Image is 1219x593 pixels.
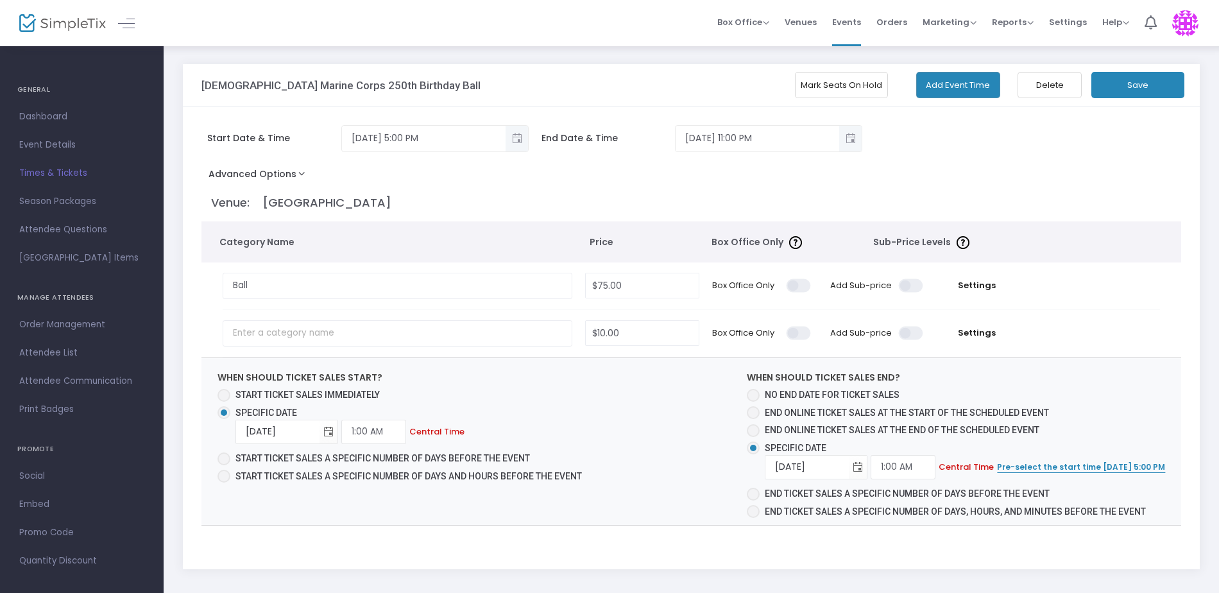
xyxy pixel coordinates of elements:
span: Times & Tickets [19,165,144,182]
span: Promo Code [19,524,144,541]
span: Event Details [19,137,144,153]
span: Settings [936,327,1018,339]
span: Order Management [19,316,144,333]
button: Add Event Time [916,72,1001,98]
span: Price [590,236,698,249]
span: Marketing [923,16,976,28]
span: Reports [992,16,1034,28]
span: Print Badges [19,401,144,418]
input: Select date & time [342,128,506,149]
input: Select date & time [676,128,839,149]
span: Sub-Price Levels [873,236,951,249]
span: Embed [19,496,144,513]
input: Start Date [236,418,320,445]
img: question-mark [789,236,802,249]
button: Toggle calendar [849,454,867,480]
button: Toggle popup [506,126,528,151]
span: Category Name [219,236,566,249]
input: End Date [765,454,849,480]
span: Season Packages [19,193,144,210]
button: Delete [1018,72,1082,98]
span: Start ticket sales a specific number of days and hours before the event [235,471,582,481]
input: Enter a category name [223,273,572,299]
input: End Time [871,455,935,479]
span: End online ticket sales at the end of the scheduled event [765,425,1039,435]
span: Start Date & Time [207,132,341,145]
label: When should ticket sales start? [217,371,382,384]
span: End ticket sales a specific number of days, hours, and minutes before the event [765,506,1146,517]
span: Orders [876,6,907,39]
button: Mark Seats On Hold [795,72,888,98]
span: No end date for ticket sales [765,390,899,400]
input: Price [586,321,699,345]
h4: PROMOTE [17,436,146,462]
span: Box Office [717,16,769,28]
span: Central Time [409,425,465,438]
span: Pre-select the start time [DATE] 5:00 PM [997,461,1165,472]
p: Venue: [GEOGRAPHIC_DATA] [211,194,1175,211]
span: Help [1102,16,1129,28]
span: Attendee List [19,345,144,361]
button: Toggle calendar [320,418,337,445]
h4: MANAGE ATTENDEES [17,285,146,311]
span: Specific Date [235,408,297,418]
span: Specific Date [765,443,826,453]
span: Attendee Communication [19,373,144,390]
span: [GEOGRAPHIC_DATA] Items [19,250,144,266]
input: Start Time [341,420,406,444]
input: Price [586,273,699,298]
span: Events [832,6,861,39]
span: Settings [1049,6,1087,39]
span: End Date & Time [541,132,676,145]
span: Box Office Only [712,236,783,249]
h3: [DEMOGRAPHIC_DATA] Marine Corps 250th Birthday Ball [201,79,481,92]
span: Start ticket sales a specific number of days before the event [235,453,530,463]
span: Dashboard [19,108,144,125]
span: Quantity Discount [19,553,144,569]
span: End ticket sales a specific number of days before the event [765,488,1050,499]
button: Toggle popup [839,126,862,151]
span: Central Time [939,461,994,473]
span: Social [19,468,144,485]
h4: GENERAL [17,77,146,103]
span: End online ticket sales at the start of the scheduled event [765,408,1049,418]
label: When should ticket sales end? [747,371,900,384]
button: Advanced Options [201,165,318,188]
input: Enter a category name [223,320,572,347]
button: Save [1091,72,1184,98]
img: question-mark [957,236,969,249]
span: Start ticket sales immediately [235,390,380,400]
span: Venues [785,6,817,39]
span: Attendee Questions [19,221,144,238]
span: Settings [936,279,1018,292]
